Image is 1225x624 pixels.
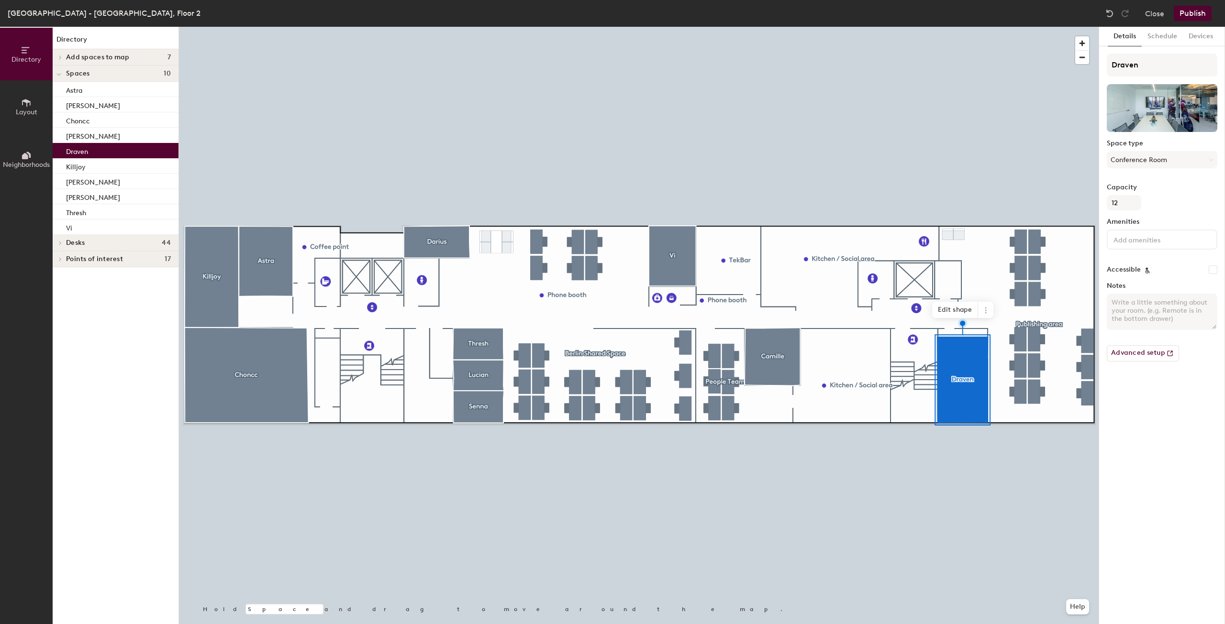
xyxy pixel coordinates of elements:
span: 17 [165,255,171,263]
span: 44 [162,239,171,247]
p: Draven [66,145,88,156]
button: Publish [1174,6,1212,21]
p: [PERSON_NAME] [66,175,120,186]
p: Choncc [66,114,90,125]
img: Undo [1105,9,1114,18]
input: Add amenities [1112,233,1198,245]
p: Thresh [66,206,86,217]
span: Spaces [66,70,90,77]
span: Layout [16,108,37,116]
label: Space type [1107,140,1217,147]
button: Close [1145,6,1164,21]
img: Redo [1120,9,1130,18]
p: [PERSON_NAME] [66,191,120,202]
button: Conference Room [1107,151,1217,168]
button: Advanced setup [1107,345,1179,361]
img: The space named Draven [1107,84,1217,132]
h1: Directory [53,34,178,49]
span: Neighborhoods [3,161,50,169]
button: Help [1066,599,1089,614]
label: Notes [1107,282,1217,290]
div: [GEOGRAPHIC_DATA] - [GEOGRAPHIC_DATA], Floor 2 [8,7,200,19]
p: [PERSON_NAME] [66,99,120,110]
p: Killjoy [66,160,86,171]
button: Devices [1183,27,1219,46]
button: Schedule [1142,27,1183,46]
button: Details [1108,27,1142,46]
span: Points of interest [66,255,123,263]
span: Directory [11,55,41,64]
p: Astra [66,84,82,95]
span: Desks [66,239,85,247]
label: Accessible [1107,266,1141,274]
span: 10 [164,70,171,77]
span: Add spaces to map [66,54,130,61]
p: Vi [66,221,72,232]
label: Capacity [1107,184,1217,191]
label: Amenities [1107,218,1217,226]
p: [PERSON_NAME] [66,130,120,141]
span: 7 [167,54,171,61]
span: Edit shape [932,302,978,318]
